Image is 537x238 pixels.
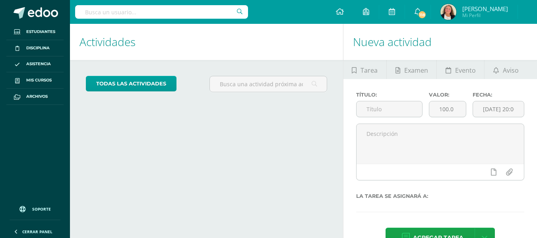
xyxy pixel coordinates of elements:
[79,24,333,60] h1: Actividades
[455,61,476,80] span: Evento
[440,4,456,20] img: baba47cf35c54130fc8b4a41d66c83a5.png
[361,61,378,80] span: Tarea
[462,12,508,19] span: Mi Perfil
[429,101,466,117] input: Puntos máximos
[210,76,326,92] input: Busca una actividad próxima aquí...
[26,93,48,100] span: Archivos
[462,5,508,13] span: [PERSON_NAME]
[473,101,524,117] input: Fecha de entrega
[22,229,52,234] span: Cerrar panel
[6,72,64,89] a: Mis cursos
[10,198,60,218] a: Soporte
[356,92,423,98] label: Título:
[503,61,519,80] span: Aviso
[429,92,466,98] label: Valor:
[32,206,51,212] span: Soporte
[473,92,524,98] label: Fecha:
[26,61,51,67] span: Asistencia
[353,24,527,60] h1: Nueva actividad
[26,29,55,35] span: Estudiantes
[356,193,524,199] label: La tarea se asignará a:
[6,56,64,73] a: Asistencia
[6,24,64,40] a: Estudiantes
[6,40,64,56] a: Disciplina
[357,101,422,117] input: Título
[343,60,386,79] a: Tarea
[437,60,484,79] a: Evento
[75,5,248,19] input: Busca un usuario...
[86,76,176,91] a: todas las Actividades
[485,60,527,79] a: Aviso
[387,60,436,79] a: Examen
[26,45,50,51] span: Disciplina
[418,10,426,19] span: 118
[404,61,428,80] span: Examen
[6,89,64,105] a: Archivos
[26,77,52,83] span: Mis cursos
